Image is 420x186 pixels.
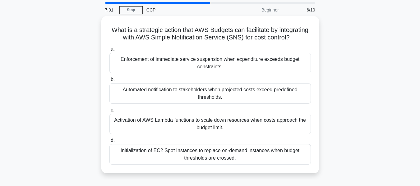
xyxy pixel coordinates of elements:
div: Initialization of EC2 Spot Instances to replace on-demand instances when budget thresholds are cr... [109,144,311,165]
span: a. [111,46,115,52]
div: Beginner [228,4,283,16]
div: CCP [143,4,228,16]
span: b. [111,77,115,82]
div: Activation of AWS Lambda functions to scale down resources when costs approach the budget limit. [109,114,311,134]
a: Stop [119,6,143,14]
div: 6/10 [283,4,319,16]
div: Automated notification to stakeholders when projected costs exceed predefined thresholds. [109,83,311,104]
span: c. [111,107,114,112]
span: d. [111,138,115,143]
h5: What is a strategic action that AWS Budgets can facilitate by integrating with AWS Simple Notific... [109,26,312,42]
div: Enforcement of immediate service suspension when expenditure exceeds budget constraints. [109,53,311,73]
div: 7:01 [101,4,119,16]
